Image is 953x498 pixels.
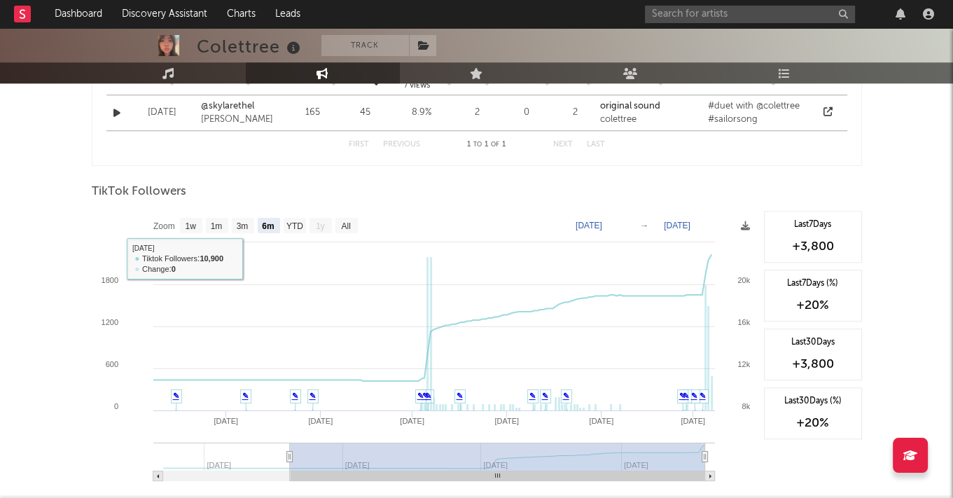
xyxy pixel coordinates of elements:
button: Last [587,141,605,148]
text: 16k [737,318,750,326]
div: 165 [285,106,341,120]
a: ✎ [173,392,179,400]
div: +3,800 [772,356,854,373]
button: First [349,141,369,148]
text: [DATE] [308,417,333,425]
div: +20 % [772,415,854,431]
text: Zoom [153,221,175,231]
a: ✎ [309,392,316,400]
a: ✎ [700,392,706,400]
div: [PERSON_NAME] [201,113,278,127]
text: [DATE] [664,221,690,230]
a: ✎ [679,392,686,400]
span: of [491,141,499,148]
text: 6m [262,221,274,231]
span: to [473,141,482,148]
div: 45 [348,106,383,120]
text: [DATE] [576,221,602,230]
div: 2 [460,106,495,120]
text: 0 [113,402,118,410]
a: ✎ [292,392,298,400]
text: 1200 [101,318,118,326]
text: 8k [742,402,750,410]
text: 3m [236,221,248,231]
text: 1w [185,221,196,231]
a: ✎ [683,392,689,400]
text: 1y [316,221,325,231]
div: #duet with @colettree #sailorsong [708,99,809,127]
text: All [341,221,350,231]
div: colettree [600,113,660,127]
input: Search for artists [645,6,855,23]
a: ✎ [691,392,697,400]
a: ✎ [417,392,424,400]
div: Last 7 Days [772,219,854,231]
text: 600 [105,360,118,368]
div: Last 7 Days (%) [772,277,854,290]
div: 2 [558,106,593,120]
div: 0 [502,106,551,120]
div: Colettree [197,35,304,58]
a: ✎ [242,392,249,400]
text: [DATE] [400,417,424,425]
div: Last 30 Days (%) [772,395,854,408]
div: Last 30 Days [772,336,854,349]
a: ✎ [529,392,536,400]
div: 8.9 % [390,106,453,120]
a: ✎ [422,392,429,400]
div: +3,800 [772,238,854,255]
text: 12k [737,360,750,368]
a: ✎ [457,392,463,400]
text: → [640,221,648,230]
text: 1800 [101,276,118,284]
span: TikTok Followers [92,184,186,200]
text: 1m [210,221,222,231]
button: Next [553,141,573,148]
text: [DATE] [681,417,705,425]
text: [DATE] [589,417,613,425]
strong: original sound [600,102,660,111]
a: original soundcolettree [600,99,660,127]
div: [DATE] [131,106,194,120]
div: +20 % [772,297,854,314]
button: Track [321,35,409,56]
button: Previous [383,141,420,148]
text: [DATE] [214,417,238,425]
a: ✎ [563,392,569,400]
a: ✎ [542,392,548,400]
div: 1 1 1 [448,137,525,153]
text: 20k [737,276,750,284]
text: YTD [286,221,302,231]
a: @skylarethel [201,99,278,113]
text: [DATE] [494,417,519,425]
